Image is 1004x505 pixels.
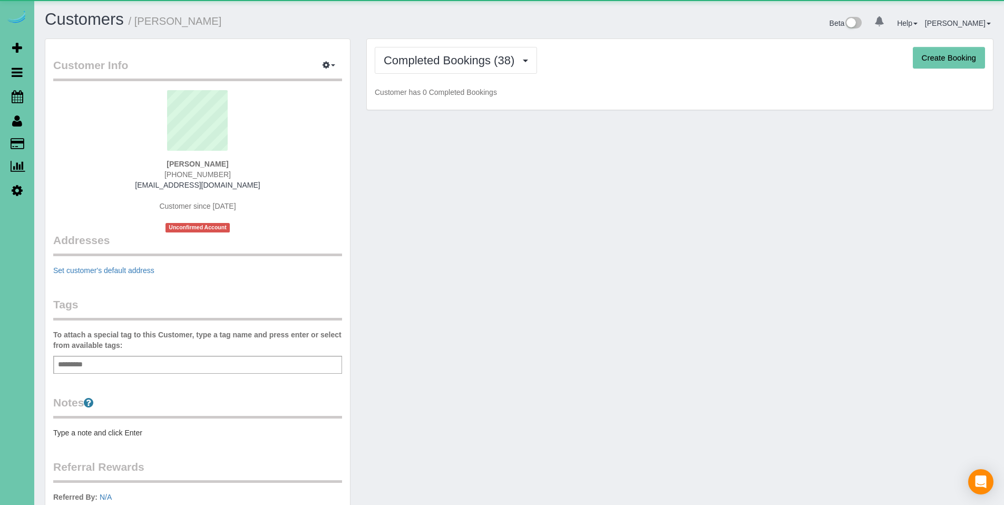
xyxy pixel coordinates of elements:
pre: Type a note and click Enter [53,428,342,438]
a: Beta [830,19,862,27]
p: Customer has 0 Completed Bookings [375,87,985,98]
strong: [PERSON_NAME] [167,160,228,168]
a: N/A [100,493,112,501]
legend: Referral Rewards [53,459,342,483]
button: Completed Bookings (38) [375,47,537,74]
label: Referred By: [53,492,98,502]
img: New interface [844,17,862,31]
span: Customer since [DATE] [159,202,236,210]
legend: Notes [53,395,342,419]
legend: Tags [53,297,342,321]
small: / [PERSON_NAME] [129,15,222,27]
span: Unconfirmed Account [165,223,230,232]
span: Completed Bookings (38) [384,54,520,67]
a: [PERSON_NAME] [925,19,991,27]
div: Open Intercom Messenger [968,469,993,494]
img: Automaid Logo [6,11,27,25]
a: Help [897,19,918,27]
label: To attach a special tag to this Customer, type a tag name and press enter or select from availabl... [53,329,342,351]
span: [PHONE_NUMBER] [164,170,231,179]
button: Create Booking [913,47,985,69]
legend: Customer Info [53,57,342,81]
a: Customers [45,10,124,28]
a: Set customer's default address [53,266,154,275]
a: [EMAIL_ADDRESS][DOMAIN_NAME] [135,181,260,189]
